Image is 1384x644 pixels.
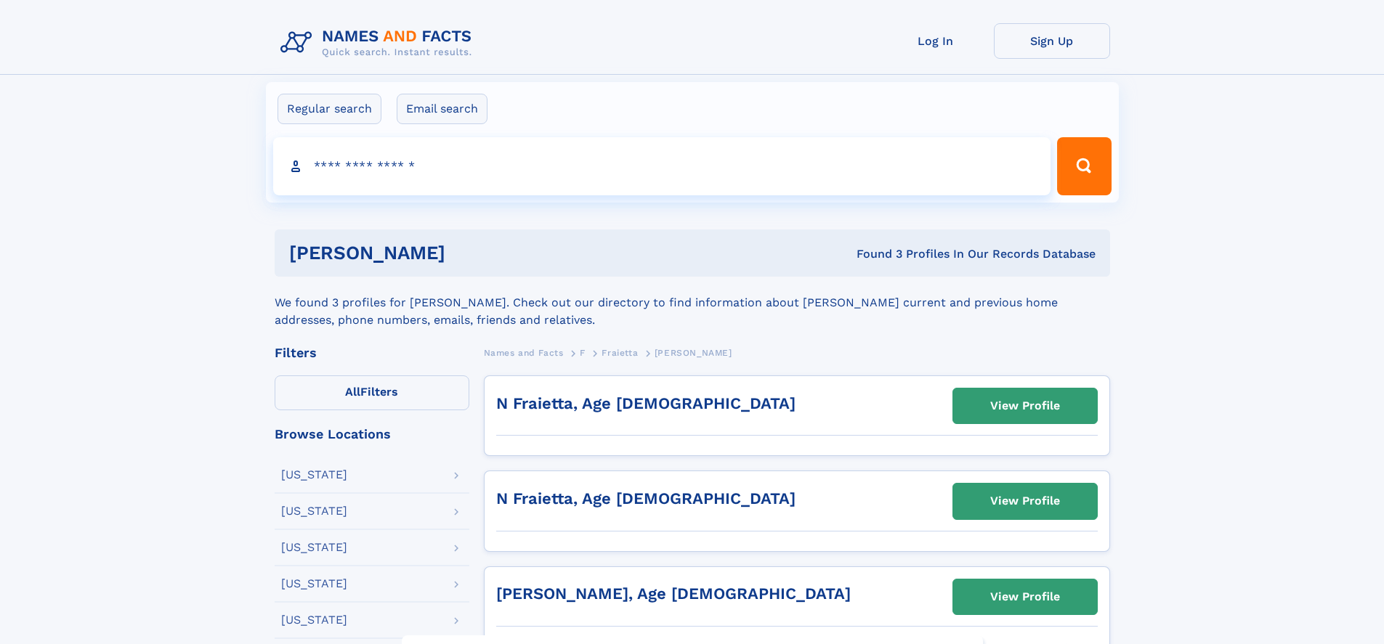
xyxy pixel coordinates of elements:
a: View Profile [953,484,1097,518]
a: N Fraietta, Age [DEMOGRAPHIC_DATA] [496,489,796,508]
div: [US_STATE] [281,469,347,481]
div: Filters [275,346,469,359]
a: View Profile [953,388,1097,423]
div: Found 3 Profiles In Our Records Database [651,246,1096,262]
label: Email search [397,94,487,124]
div: View Profile [990,580,1060,614]
h1: [PERSON_NAME] [289,244,651,262]
div: [US_STATE] [281,578,347,590]
span: F [580,348,586,358]
div: We found 3 profiles for [PERSON_NAME]. Check out our directory to find information about [PERSON_... [275,277,1110,329]
input: search input [273,137,1051,195]
div: View Profile [990,389,1060,423]
a: Log In [878,23,994,59]
a: View Profile [953,579,1097,614]
div: View Profile [990,484,1060,518]
span: Fraietta [602,348,638,358]
div: Browse Locations [275,428,469,441]
label: Filters [275,375,469,410]
span: All [345,385,360,399]
button: Search Button [1057,137,1111,195]
span: [PERSON_NAME] [655,348,732,358]
div: [US_STATE] [281,505,347,517]
a: [PERSON_NAME], Age [DEMOGRAPHIC_DATA] [496,584,851,603]
label: Regular search [278,94,381,124]
a: N Fraietta, Age [DEMOGRAPHIC_DATA] [496,394,796,412]
div: [US_STATE] [281,614,347,626]
a: Names and Facts [484,343,564,362]
div: [US_STATE] [281,542,347,553]
a: Fraietta [602,343,638,362]
a: Sign Up [994,23,1110,59]
a: F [580,343,586,362]
img: Logo Names and Facts [275,23,484,62]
